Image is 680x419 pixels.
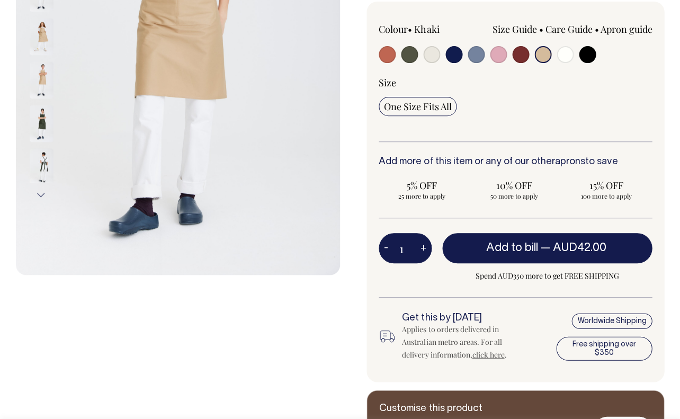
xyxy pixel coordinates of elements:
[379,238,393,259] button: -
[30,61,53,99] img: khaki
[540,243,609,253] span: —
[568,179,643,191] span: 15% OFF
[472,349,504,359] a: click here
[30,18,53,55] img: khaki
[384,191,459,200] span: 25 more to apply
[492,23,536,35] a: Size Guide
[476,191,551,200] span: 50 more to apply
[379,157,652,167] h6: Add more of this item or any of our other to save
[384,100,451,113] span: One Size Fits All
[30,105,53,142] img: olive
[33,183,49,207] button: Next
[442,270,652,282] span: Spend AUD350 more to get FREE SHIPPING
[471,175,557,203] input: 10% OFF 50 more to apply
[486,243,538,253] span: Add to bill
[379,97,457,116] input: One Size Fits All
[379,403,549,414] h6: Customise this product
[402,313,527,323] h6: Get this by [DATE]
[594,23,598,35] span: •
[402,323,527,361] div: Applies to orders delivered in Australian metro areas. For all delivery information, .
[415,238,432,259] button: +
[379,175,464,203] input: 5% OFF 25 more to apply
[379,23,488,35] div: Colour
[552,243,606,253] span: AUD42.00
[563,175,649,203] input: 15% OFF 100 more to apply
[414,23,439,35] label: Khaki
[442,233,652,263] button: Add to bill —AUD42.00
[554,157,585,166] a: aprons
[539,23,543,35] span: •
[30,148,53,185] img: olive
[568,191,643,200] span: 100 more to apply
[408,23,412,35] span: •
[600,23,652,35] a: Apron guide
[379,76,652,89] div: Size
[384,179,459,191] span: 5% OFF
[476,179,551,191] span: 10% OFF
[545,23,592,35] a: Care Guide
